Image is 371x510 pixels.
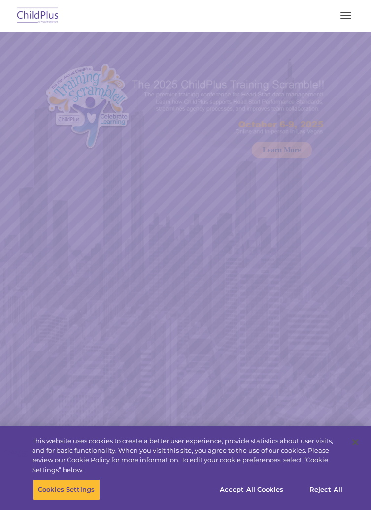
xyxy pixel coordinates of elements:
button: Cookies Settings [33,479,100,500]
a: Learn More [252,142,312,158]
button: Close [344,431,366,453]
button: Accept All Cookies [214,479,289,500]
div: This website uses cookies to create a better user experience, provide statistics about user visit... [32,436,344,475]
img: ChildPlus by Procare Solutions [15,4,61,28]
button: Reject All [295,479,357,500]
